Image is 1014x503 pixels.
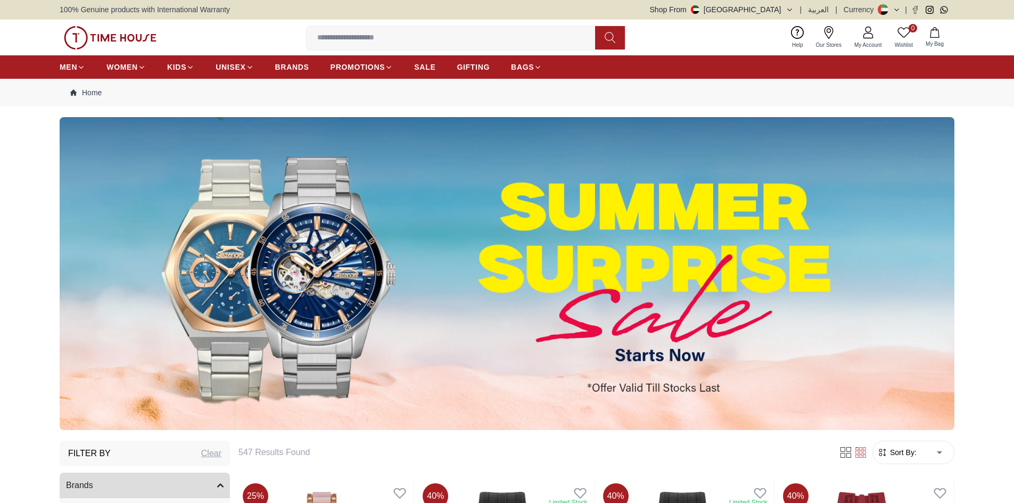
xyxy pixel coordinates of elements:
[810,24,848,51] a: Our Stores
[511,57,542,77] a: BAGS
[650,4,794,15] button: Shop From[GEOGRAPHIC_DATA]
[812,41,846,49] span: Our Stores
[216,57,253,77] a: UNISEX
[216,62,245,72] span: UNISEX
[788,41,807,49] span: Help
[414,62,435,72] span: SALE
[691,5,699,14] img: United Arab Emirates
[60,4,230,15] span: 100% Genuine products with International Warranty
[60,473,230,498] button: Brands
[457,57,490,77] a: GIFTING
[850,41,886,49] span: My Account
[66,479,93,492] span: Brands
[911,6,919,14] a: Facebook
[905,4,907,15] span: |
[60,62,77,72] span: MEN
[106,62,138,72] span: WOMEN
[238,446,826,459] h6: 547 Results Found
[511,62,534,72] span: BAGS
[835,4,837,15] span: |
[414,57,435,77] a: SALE
[275,57,309,77] a: BRANDS
[877,447,917,458] button: Sort By:
[60,79,954,106] nav: Breadcrumb
[926,6,934,14] a: Instagram
[331,57,393,77] a: PROMOTIONS
[331,62,385,72] span: PROMOTIONS
[60,117,954,430] img: ...
[940,6,948,14] a: Whatsapp
[909,24,917,32] span: 0
[888,24,919,51] a: 0Wishlist
[844,4,878,15] div: Currency
[70,87,102,98] a: Home
[457,62,490,72] span: GIFTING
[808,4,829,15] button: العربية
[68,447,111,460] h3: Filter By
[786,24,810,51] a: Help
[167,62,186,72] span: KIDS
[201,447,221,460] div: Clear
[106,57,146,77] a: WOMEN
[167,57,194,77] a: KIDS
[888,447,917,458] span: Sort By:
[921,40,948,48] span: My Bag
[800,4,802,15] span: |
[275,62,309,72] span: BRANDS
[891,41,917,49] span: Wishlist
[64,26,156,50] img: ...
[919,25,950,50] button: My Bag
[60,57,85,77] a: MEN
